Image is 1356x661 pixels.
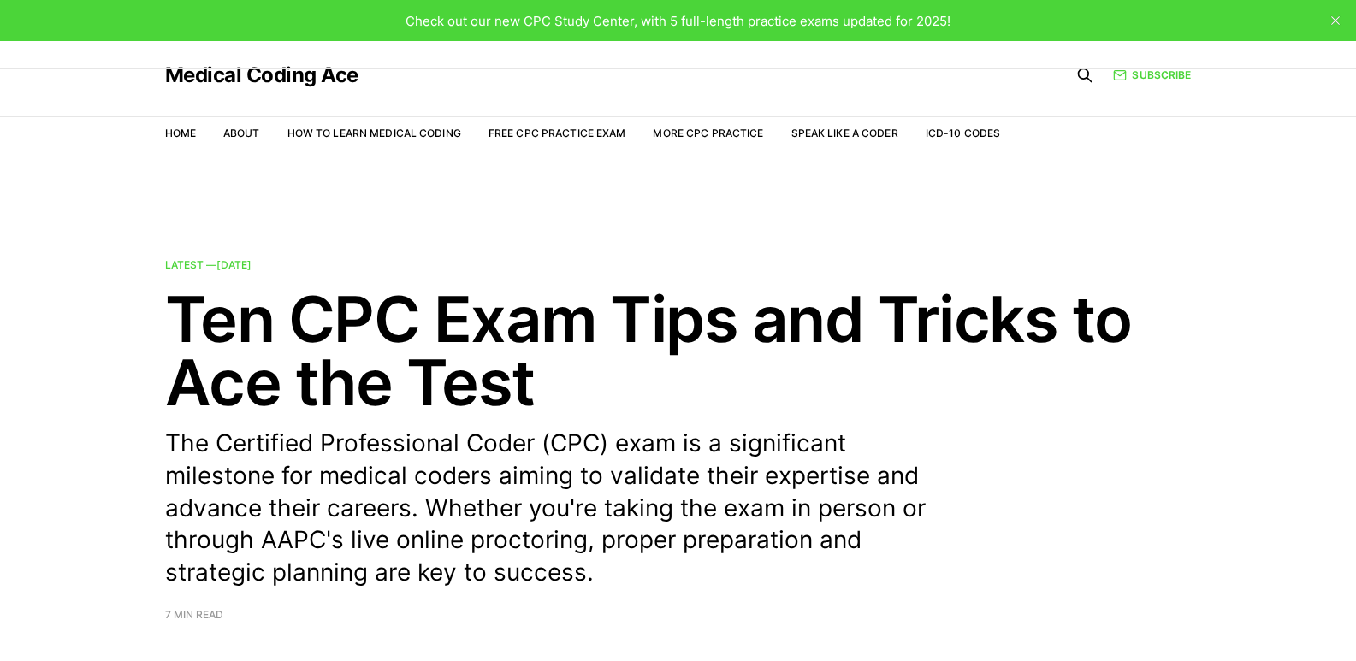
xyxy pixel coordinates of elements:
span: Check out our new CPC Study Center, with 5 full-length practice exams updated for 2025! [406,13,950,29]
a: About [223,127,260,139]
iframe: portal-trigger [928,577,1356,661]
a: Medical Coding Ace [165,65,358,86]
span: 7 min read [165,610,223,620]
a: How to Learn Medical Coding [287,127,461,139]
span: Latest — [165,258,252,271]
a: More CPC Practice [653,127,763,139]
time: [DATE] [216,258,252,271]
p: The Certified Professional Coder (CPC) exam is a significant milestone for medical coders aiming ... [165,428,952,589]
a: Latest —[DATE] Ten CPC Exam Tips and Tricks to Ace the Test The Certified Professional Coder (CPC... [165,260,1192,620]
a: Free CPC Practice Exam [489,127,626,139]
a: Home [165,127,196,139]
a: ICD-10 Codes [926,127,1000,139]
h2: Ten CPC Exam Tips and Tricks to Ace the Test [165,287,1192,414]
a: Subscribe [1113,67,1191,83]
button: close [1322,7,1349,34]
a: Speak Like a Coder [791,127,898,139]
